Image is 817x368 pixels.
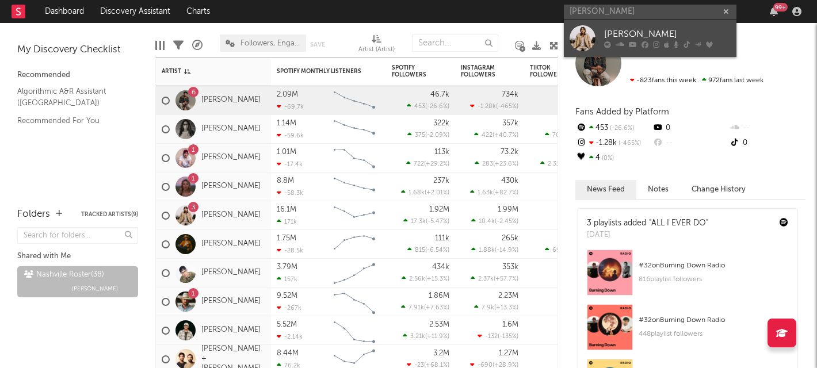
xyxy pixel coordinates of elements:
div: 3 playlists added [587,217,708,229]
span: -132 [485,333,498,340]
div: TikTok Followers [530,64,570,78]
div: 453 [575,121,652,136]
span: 3.21k [410,333,425,340]
div: -- [652,136,728,151]
div: 3.2M [433,350,449,357]
div: 353k [502,263,518,271]
span: +40.7 % [494,132,517,139]
div: # 32 on Burning Down Radio [639,313,788,327]
span: -465 % [498,103,517,110]
div: 0 [530,86,587,114]
div: ( ) [470,102,518,110]
div: 2.53M [429,321,449,328]
a: Algorithmic A&R Assistant ([GEOGRAPHIC_DATA]) [17,85,127,109]
div: 1.01M [277,148,296,156]
div: ( ) [407,102,449,110]
div: 0 [530,201,587,229]
div: 816 playlist followers [639,273,788,286]
div: 46.7k [430,91,449,98]
svg: Chart title [329,172,380,201]
div: 73.2k [501,148,518,156]
div: ( ) [406,160,449,167]
div: Artist [162,68,248,75]
div: ( ) [475,160,518,167]
div: ( ) [471,275,518,282]
div: 434k [432,263,449,271]
div: -58.3k [277,189,303,197]
button: Change History [680,180,757,199]
div: Nashville Roster ( 38 ) [24,268,104,282]
div: -- [729,121,805,136]
div: Folders [17,208,50,221]
button: News Feed [575,180,636,199]
span: 1.63k [478,190,493,196]
span: 7.9k [482,305,494,311]
div: -69.7k [277,103,304,110]
div: 111k [435,235,449,242]
span: +57.7 % [495,276,517,282]
div: Artist (Artist) [358,43,395,57]
span: -6.54 % [427,247,448,254]
div: 4 [575,151,652,166]
div: [PERSON_NAME] [604,28,731,41]
button: 99+ [770,7,778,16]
span: 815 [415,247,425,254]
span: +23.6 % [495,161,517,167]
div: 157k [277,275,297,283]
div: ( ) [545,246,587,254]
div: ( ) [474,131,518,139]
span: Followers, Engagement, Likes [240,40,300,47]
div: Recommended [17,68,138,82]
svg: Chart title [329,86,380,115]
div: 99 + [773,3,788,11]
a: [PERSON_NAME] [201,239,261,249]
span: 1.68k [408,190,425,196]
span: -135 % [499,333,517,340]
svg: Chart title [329,201,380,230]
div: 1.92M [429,206,449,213]
div: 237k [433,177,449,185]
a: [PERSON_NAME] [201,297,261,306]
span: -14.9 % [497,247,517,254]
span: -26.6 % [608,125,634,132]
div: # 32 on Burning Down Radio [639,259,788,273]
a: [PERSON_NAME] [201,124,261,134]
div: ( ) [471,217,518,225]
span: 17.3k [411,218,426,225]
span: [PERSON_NAME] [72,282,118,296]
span: 2.31k [548,161,563,167]
div: ( ) [478,332,518,340]
div: ( ) [401,304,449,311]
svg: Chart title [329,259,380,287]
span: -2.45 % [497,218,517,225]
a: Recommended For You [17,114,127,127]
div: ( ) [540,160,587,167]
div: 171k [277,218,297,225]
span: +29.2 % [426,161,448,167]
div: 113k [434,148,449,156]
a: [PERSON_NAME] [201,153,261,163]
svg: Chart title [329,287,380,316]
div: 448 playlist followers [639,327,788,341]
div: 1.99M [498,206,518,213]
svg: Chart title [329,316,380,345]
div: 0 [530,172,587,201]
a: [PERSON_NAME] [201,182,261,191]
span: -1.28k [478,103,496,110]
span: 283 [482,161,493,167]
input: Search for folders... [17,227,138,244]
div: -28.5k [277,247,303,254]
div: ( ) [402,275,449,282]
div: ( ) [407,246,449,254]
span: +13.3 % [496,305,517,311]
div: 1.6M [502,321,518,328]
div: 0 [530,259,587,287]
a: Nashville Roster(38)[PERSON_NAME] [17,266,138,297]
svg: Chart title [329,144,380,172]
div: 430k [501,177,518,185]
button: Save [310,41,325,48]
a: "ALL I EVER DO" [649,219,708,227]
div: 1.86M [429,292,449,300]
div: 322k [433,120,449,127]
span: +15.3 % [427,276,448,282]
